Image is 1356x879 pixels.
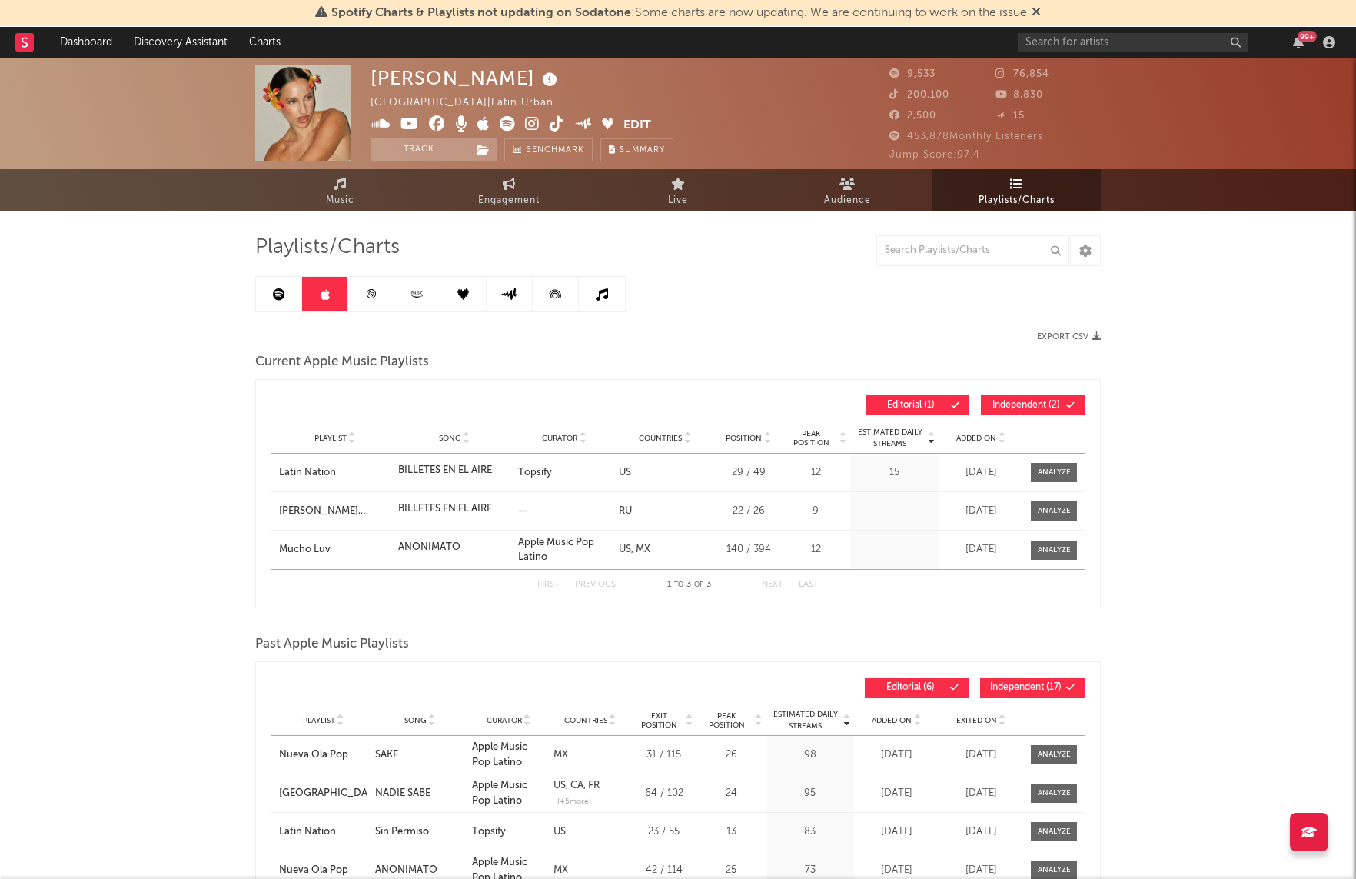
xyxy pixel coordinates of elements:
[398,463,492,478] div: BILLETES EN EL AIRE
[619,506,632,516] a: RU
[371,138,467,161] button: Track
[942,504,1019,519] div: [DATE]
[398,501,492,517] div: BILLETES EN EL AIRE
[371,94,571,112] div: [GEOGRAPHIC_DATA] | Latin Urban
[635,711,683,730] span: Exit Position
[635,863,693,878] div: 42 / 114
[635,824,693,840] div: 23 / 55
[889,132,1043,142] span: 453,878 Monthly Listeners
[858,747,935,763] div: [DATE]
[854,465,935,481] div: 15
[123,27,238,58] a: Discovery Assistant
[553,827,566,837] a: US
[942,465,1019,481] div: [DATE]
[478,191,540,210] span: Engagement
[255,238,400,257] span: Playlists/Charts
[375,786,464,801] div: NADIE SABE
[472,827,506,837] a: Topsify
[769,747,850,763] div: 98
[635,747,693,763] div: 31 / 115
[593,169,763,211] a: Live
[865,678,969,698] button: Editorial(6)
[583,781,600,791] a: FR
[762,581,783,589] button: Next
[518,468,552,478] a: Topsify
[542,434,577,443] span: Curator
[331,7,1027,19] span: : Some charts are now updating. We are continuing to work on the issue
[980,678,1085,698] button: Independent(17)
[279,747,367,763] a: Nueva Ola Pop
[279,542,391,558] a: Mucho Luv
[956,434,996,443] span: Added On
[487,716,522,725] span: Curator
[504,138,593,161] a: Benchmark
[1293,36,1304,48] button: 99+
[858,824,935,840] div: [DATE]
[375,863,464,878] a: ANONIMATO
[700,863,762,878] div: 25
[639,434,682,443] span: Countries
[981,395,1085,415] button: Independent(2)
[472,781,527,806] a: Apple Music Pop Latino
[726,434,762,443] span: Position
[553,750,568,760] a: MX
[279,504,391,519] div: [PERSON_NAME], Отвечаю!
[49,27,123,58] a: Dashboard
[303,716,335,725] span: Playlist
[700,711,753,730] span: Peak Position
[619,468,631,478] a: US
[279,786,367,801] div: [GEOGRAPHIC_DATA]
[824,191,871,210] span: Audience
[424,169,593,211] a: Engagement
[785,542,846,558] div: 12
[255,635,409,654] span: Past Apple Music Playlists
[942,824,1019,840] div: [DATE]
[956,716,997,725] span: Exited On
[526,142,584,160] span: Benchmark
[769,709,841,732] span: Estimated Daily Streams
[668,191,688,210] span: Live
[279,863,367,878] div: Nueva Ola Pop
[769,863,850,878] div: 73
[889,111,936,121] span: 2,500
[942,863,1019,878] div: [DATE]
[769,786,850,801] div: 95
[876,401,946,410] span: Editorial ( 1 )
[600,138,673,161] button: Summary
[375,824,464,840] a: Sin Permiso
[942,786,1019,801] div: [DATE]
[674,581,683,588] span: to
[979,191,1055,210] span: Playlists/Charts
[858,786,935,801] div: [DATE]
[700,747,762,763] div: 26
[1018,33,1248,52] input: Search for artists
[889,90,949,100] span: 200,100
[990,683,1062,692] span: Independent ( 17 )
[279,824,367,840] a: Latin Nation
[720,542,777,558] div: 140 / 394
[575,581,616,589] button: Previous
[314,434,347,443] span: Playlist
[646,576,731,594] div: 1 3 3
[619,544,631,554] a: US
[1032,7,1041,19] span: Dismiss
[623,116,651,135] button: Edit
[631,544,650,554] a: MX
[518,538,594,563] a: Apple Music Pop Latino
[279,465,391,481] div: Latin Nation
[439,434,461,443] span: Song
[564,716,607,725] span: Countries
[932,169,1101,211] a: Playlists/Charts
[375,747,464,763] a: SAKE
[700,824,762,840] div: 13
[557,796,591,807] span: (+ 5 more)
[326,191,354,210] span: Music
